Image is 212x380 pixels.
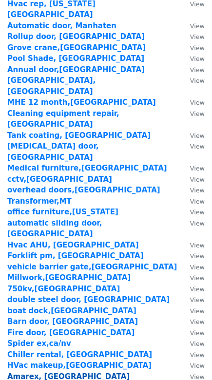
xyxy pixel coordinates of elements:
a: View [180,317,205,326]
small: View [190,220,205,227]
small: View [190,242,205,249]
small: View [190,143,205,150]
a: Barn door, [GEOGRAPHIC_DATA] [7,317,138,326]
strong: Fire door, [GEOGRAPHIC_DATA] [7,328,135,337]
a: View [180,98,205,107]
small: View [190,264,205,271]
a: [MEDICAL_DATA] door,[GEOGRAPHIC_DATA] [7,142,99,162]
a: Tank coating, [GEOGRAPHIC_DATA] [7,131,151,140]
a: View [180,328,205,337]
a: View [180,273,205,282]
small: View [190,132,205,139]
a: [GEOGRAPHIC_DATA],[GEOGRAPHIC_DATA] [7,76,96,96]
a: Grove crane,[GEOGRAPHIC_DATA] [7,43,146,52]
small: View [190,176,205,183]
small: View [190,252,205,260]
small: View [190,209,205,216]
a: View [180,208,205,216]
a: Pool Shade, [GEOGRAPHIC_DATA] [7,54,144,63]
small: View [190,33,205,40]
a: View [180,32,205,41]
small: View [190,329,205,337]
a: Chiller rental, [GEOGRAPHIC_DATA] [7,350,152,359]
a: View [180,76,205,85]
small: View [190,66,205,74]
a: View [180,219,205,228]
a: 750kv,[GEOGRAPHIC_DATA] [7,285,120,293]
a: Annual door,[GEOGRAPHIC_DATA] [7,65,145,74]
a: Millwork,[GEOGRAPHIC_DATA] [7,273,131,282]
small: View [190,55,205,62]
a: Spider ex,ca/nv [7,339,71,348]
iframe: Chat Widget [163,333,212,380]
a: Rollup door, [GEOGRAPHIC_DATA] [7,32,145,41]
a: Transformer,MT [7,197,72,206]
a: vehicle barrier gate,[GEOGRAPHIC_DATA] [7,263,177,271]
a: Medical furniture,[GEOGRAPHIC_DATA] [7,164,167,172]
a: View [180,54,205,63]
small: View [190,187,205,194]
small: View [190,318,205,325]
a: Cleaning equipment repair,[GEOGRAPHIC_DATA] [7,109,119,129]
small: View [190,0,205,8]
small: View [190,77,205,84]
a: View [180,197,205,206]
a: Forklift pm, [GEOGRAPHIC_DATA] [7,251,144,260]
a: HVac makeup,[GEOGRAPHIC_DATA] [7,361,152,370]
a: View [180,263,205,271]
small: View [190,274,205,282]
a: Hvac AHU, [GEOGRAPHIC_DATA] [7,241,139,249]
a: View [180,65,205,74]
a: Automatic door, Manhaten [7,21,116,30]
a: View [180,175,205,184]
small: View [190,296,205,304]
small: View [190,22,205,30]
small: View [190,285,205,293]
a: MHE 12 month,[GEOGRAPHIC_DATA] [7,98,156,107]
small: View [190,44,205,52]
a: View [180,295,205,304]
small: View [190,99,205,106]
small: View [190,307,205,315]
a: View [180,241,205,249]
a: View [180,142,205,151]
small: View [190,198,205,205]
a: View [180,109,205,118]
a: overhead doors,[GEOGRAPHIC_DATA] [7,186,160,194]
a: double steel door, [GEOGRAPHIC_DATA] [7,295,170,304]
a: View [180,306,205,315]
a: boat dock,[GEOGRAPHIC_DATA] [7,306,136,315]
a: automatic sliding door, [GEOGRAPHIC_DATA] [7,219,102,239]
strong: office furniture,[US_STATE] [7,208,118,216]
a: View [180,21,205,30]
a: cctv,[GEOGRAPHIC_DATA] [7,175,112,184]
a: View [180,131,205,140]
a: View [180,251,205,260]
